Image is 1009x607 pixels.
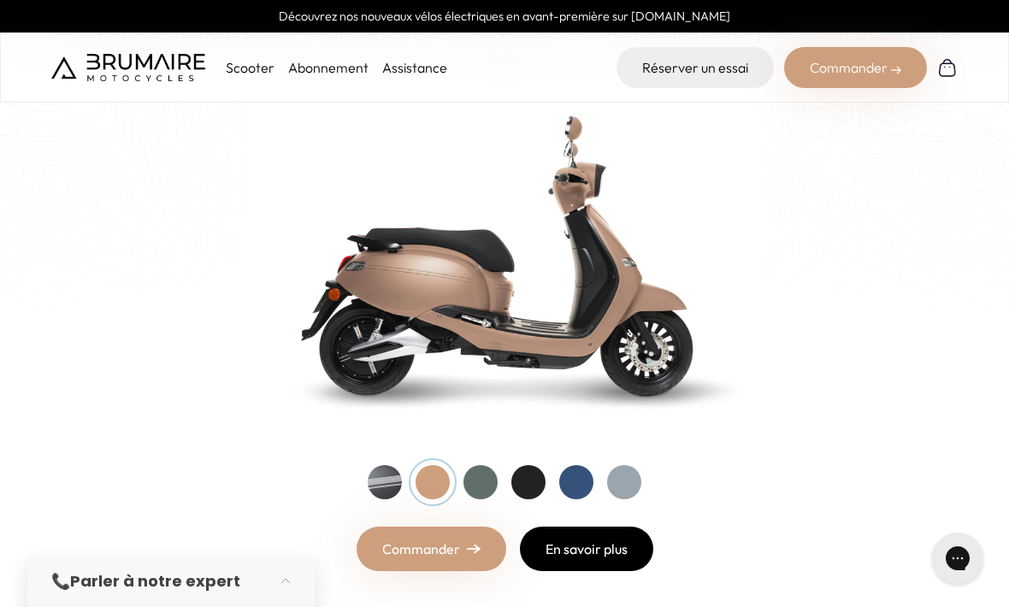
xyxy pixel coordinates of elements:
[891,65,901,75] img: right-arrow-2.png
[226,57,274,78] p: Scooter
[923,527,992,590] iframe: Gorgias live chat messenger
[937,57,958,78] img: Panier
[51,54,205,81] img: Brumaire Motocycles
[288,59,369,76] a: Abonnement
[467,544,481,554] img: right-arrow.png
[784,47,927,88] div: Commander
[357,527,506,571] a: Commander
[382,59,447,76] a: Assistance
[617,47,774,88] a: Réserver un essai
[520,527,653,571] a: En savoir plus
